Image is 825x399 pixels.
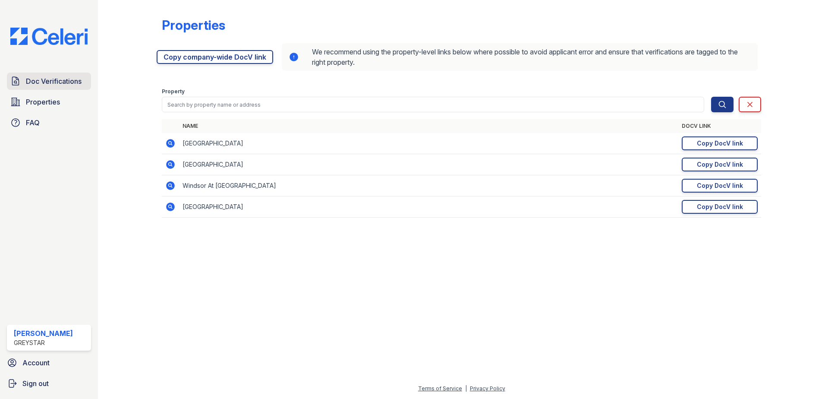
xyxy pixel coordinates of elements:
[179,154,678,175] td: [GEOGRAPHIC_DATA]
[682,158,758,171] a: Copy DocV link
[14,339,73,347] div: Greystar
[418,385,462,392] a: Terms of Service
[162,97,704,112] input: Search by property name or address
[697,203,743,211] div: Copy DocV link
[682,200,758,214] a: Copy DocV link
[157,50,273,64] a: Copy company-wide DocV link
[179,119,678,133] th: Name
[162,88,185,95] label: Property
[7,93,91,111] a: Properties
[697,139,743,148] div: Copy DocV link
[26,117,40,128] span: FAQ
[22,378,49,389] span: Sign out
[7,114,91,131] a: FAQ
[470,385,505,392] a: Privacy Policy
[678,119,761,133] th: DocV Link
[26,76,82,86] span: Doc Verifications
[14,328,73,339] div: [PERSON_NAME]
[682,136,758,150] a: Copy DocV link
[162,17,225,33] div: Properties
[179,175,678,196] td: Windsor At [GEOGRAPHIC_DATA]
[22,358,50,368] span: Account
[3,375,94,392] a: Sign out
[465,385,467,392] div: |
[179,196,678,218] td: [GEOGRAPHIC_DATA]
[7,73,91,90] a: Doc Verifications
[3,354,94,371] a: Account
[179,133,678,154] td: [GEOGRAPHIC_DATA]
[26,97,60,107] span: Properties
[3,28,94,45] img: CE_Logo_Blue-a8612792a0a2168367f1c8372b55b34899dd931a85d93a1a3d3e32e68fde9ad4.png
[697,160,743,169] div: Copy DocV link
[282,43,758,71] div: We recommend using the property-level links below where possible to avoid applicant error and ens...
[697,181,743,190] div: Copy DocV link
[682,179,758,193] a: Copy DocV link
